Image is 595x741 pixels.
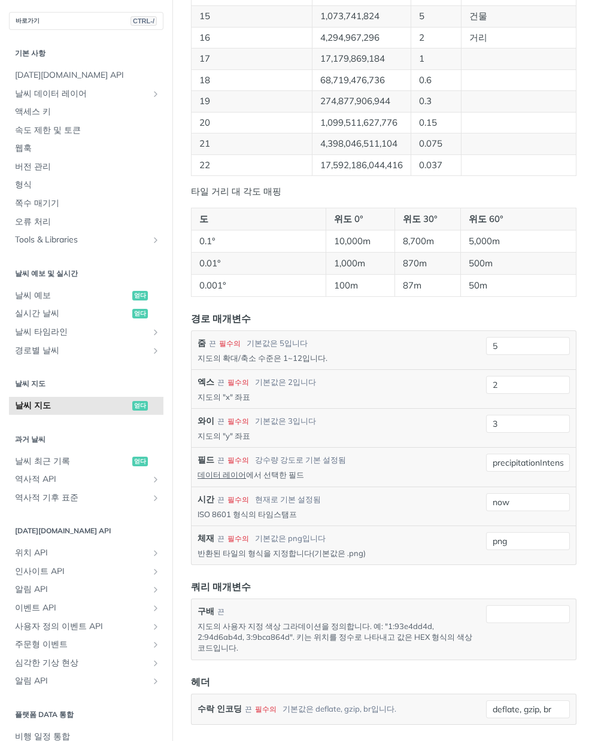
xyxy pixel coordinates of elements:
font: 끈 [217,417,224,426]
font: 속도 제한 및 토큰 [15,124,81,135]
button: Show subpages for Tools & Libraries [151,235,160,245]
font: 끈 [217,534,224,543]
font: 웹훅 [15,142,32,153]
font: 사용자 정의 이벤트 API [15,621,103,631]
font: 필드 [198,454,214,465]
font: 수락 인코딩 [198,703,242,714]
font: 1,099,511,627,776 [320,117,397,128]
button: 알림 API에 대한 하위 페이지 표시 [151,676,160,686]
font: [DATE][DOMAIN_NAME] API [15,526,111,535]
font: 1,073,741,824 [320,10,380,22]
font: 날씨 지도 [15,379,45,388]
font: 필수의 [227,455,249,464]
font: 8,700m [403,235,434,247]
font: 끈 [209,339,216,348]
font: 인사이트 API [15,566,65,576]
button: 경로별 날씨에 대한 하위 페이지 표시 [151,346,160,356]
font: 얻다 [134,402,146,409]
font: 날씨 지도 [15,400,51,411]
a: 액세스 키 [9,103,163,121]
a: 인사이트 APIInsights API에 대한 하위 페이지 표시 [9,563,163,581]
font: 엑스 [198,376,214,387]
font: 끈 [217,455,224,464]
a: 알림 API알림 API에 대한 하위 페이지 표시 [9,672,163,690]
font: 15 [199,10,210,22]
font: 기본값은 2입니다 [255,377,316,387]
font: 에서 선택한 필드 [246,470,304,479]
button: 바로가기CTRL-/ [9,12,163,30]
a: 버전 관리 [9,158,163,176]
font: 역사적 API [15,473,56,484]
button: 알림 API에 대한 하위 페이지 표시 [151,585,160,594]
font: 0.001° [199,280,226,291]
font: 타일 ​​거리 대 각도 매핑 [191,186,281,197]
font: 5,000m [469,235,500,247]
font: 870m [403,257,427,269]
font: 주문형 이벤트 [15,639,68,649]
a: [DATE][DOMAIN_NAME] API [9,66,163,84]
font: 5 [419,10,424,22]
font: 0.6 [419,74,432,86]
a: 주문형 이벤트주문형 이벤트에 대한 하위 페이지 표시 [9,636,163,654]
font: 필수의 [255,704,277,713]
font: 실시간 날씨 [15,308,59,318]
font: 바로가기 [16,17,40,24]
button: 주문형 이벤트에 대한 하위 페이지 표시 [151,640,160,649]
font: 시간 [198,494,214,505]
font: 얻다 [134,457,146,465]
font: 2 [419,32,424,43]
a: 날씨 예보얻다 [9,287,163,305]
button: Insights API에 대한 하위 페이지 표시 [151,567,160,576]
font: 끈 [245,704,252,713]
font: 지도의 사용자 지정 색상 그라데이션을 정의합니다. 예: "1:93e4dd4d, 2:94d6ab4d, 3:9bca864d". 키는 위치를 정수로 나타내고 값은 HEX 형식의 색... [198,621,472,652]
font: 쿼리 매개변수 [191,581,251,593]
font: 1,000m [334,257,365,269]
font: 경로별 날씨 [15,345,59,356]
font: 형식 [15,179,32,190]
font: 와이 [198,415,214,426]
a: 이벤트 API이벤트 API에 대한 하위 페이지 표시 [9,599,163,617]
a: 날씨 타임라인날씨 타임라인의 하위 페이지 표시 [9,323,163,341]
font: 68,719,476,736 [320,74,385,86]
font: 87m [403,280,421,291]
font: 기본값은 5입니다 [247,338,308,348]
a: 데이터 레이어 [198,470,246,479]
a: 역사적 기후 표준과거 기후 표준에 대한 하위 페이지 표시 [9,489,163,507]
font: 0.1° [199,235,215,247]
font: 끈 [217,607,224,616]
font: 0.075 [419,138,442,149]
font: 날씨 예보 및 실시간 [15,269,78,278]
font: 위도 30° [403,213,438,224]
a: 역사적 APIHistorical API에 대한 하위 페이지 표시 [9,470,163,488]
font: 과거 날씨 [15,435,45,444]
font: 끈 [217,495,224,504]
font: 거리 [469,32,487,43]
button: 위치 API에 대한 하위 페이지 표시 [151,548,160,558]
font: 필수의 [227,534,249,543]
font: 헤더 [191,676,210,688]
font: 274,877,906,944 [320,95,390,107]
a: 날씨 최근 기록얻다 [9,453,163,470]
span: CTRL-/ [130,16,157,26]
font: 얻다 [134,291,146,299]
font: 16 [199,32,210,43]
font: 0.15 [419,117,437,128]
font: 기본 사항 [15,48,45,57]
span: Tools & Libraries [15,234,148,246]
font: 오류 처리 [15,216,51,227]
font: 10,000m [334,235,371,247]
a: 속도 제한 및 토큰 [9,122,163,139]
button: 과거 기후 표준에 대한 하위 페이지 표시 [151,493,160,503]
font: 4,294,967,296 [320,32,380,43]
font: 17,592,186,044,416 [320,159,403,171]
font: 날씨 타임라인 [15,326,68,337]
font: 4,398,046,511,104 [320,138,397,149]
font: 경로 매개변수 [191,312,251,324]
font: 19 [199,95,210,107]
a: 위치 API위치 API에 대한 하위 페이지 표시 [9,544,163,562]
a: 심각한 기상 현상심각한 기상 현상에 대한 하위 페이지 표시 [9,654,163,672]
font: 0.037 [419,159,442,171]
font: 필수의 [227,417,249,426]
font: ISO 8601 형식의 타임스탬프 [198,509,297,519]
